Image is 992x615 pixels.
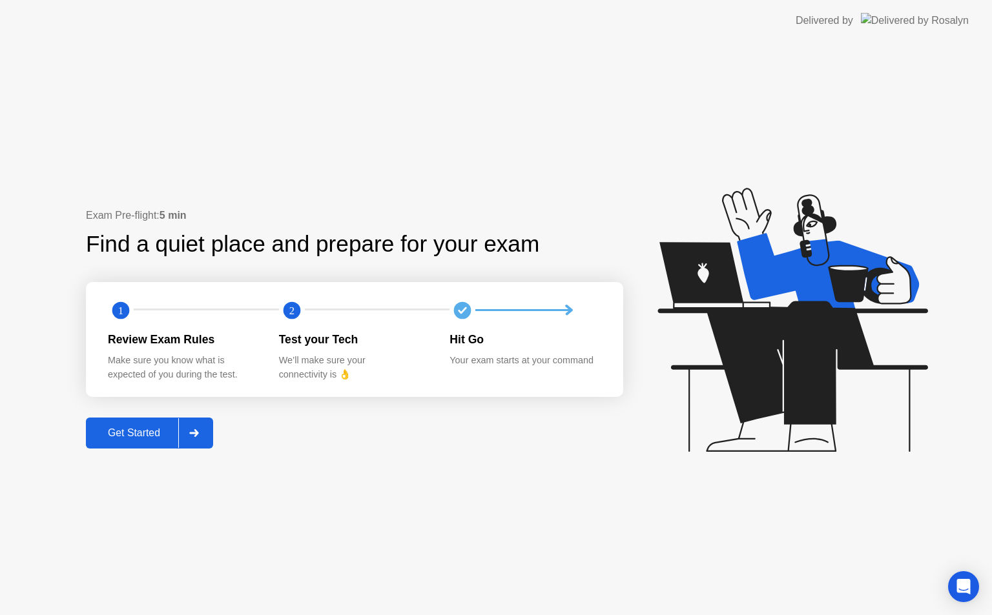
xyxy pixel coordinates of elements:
[86,418,213,449] button: Get Started
[279,331,429,348] div: Test your Tech
[948,571,979,602] div: Open Intercom Messenger
[108,354,258,381] div: Make sure you know what is expected of you during the test.
[449,331,600,348] div: Hit Go
[796,13,853,28] div: Delivered by
[86,227,541,261] div: Find a quiet place and prepare for your exam
[90,427,178,439] div: Get Started
[86,208,623,223] div: Exam Pre-flight:
[289,304,294,316] text: 2
[279,354,429,381] div: We’ll make sure your connectivity is 👌
[160,210,187,221] b: 5 min
[449,354,600,368] div: Your exam starts at your command
[861,13,969,28] img: Delivered by Rosalyn
[118,304,123,316] text: 1
[108,331,258,348] div: Review Exam Rules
